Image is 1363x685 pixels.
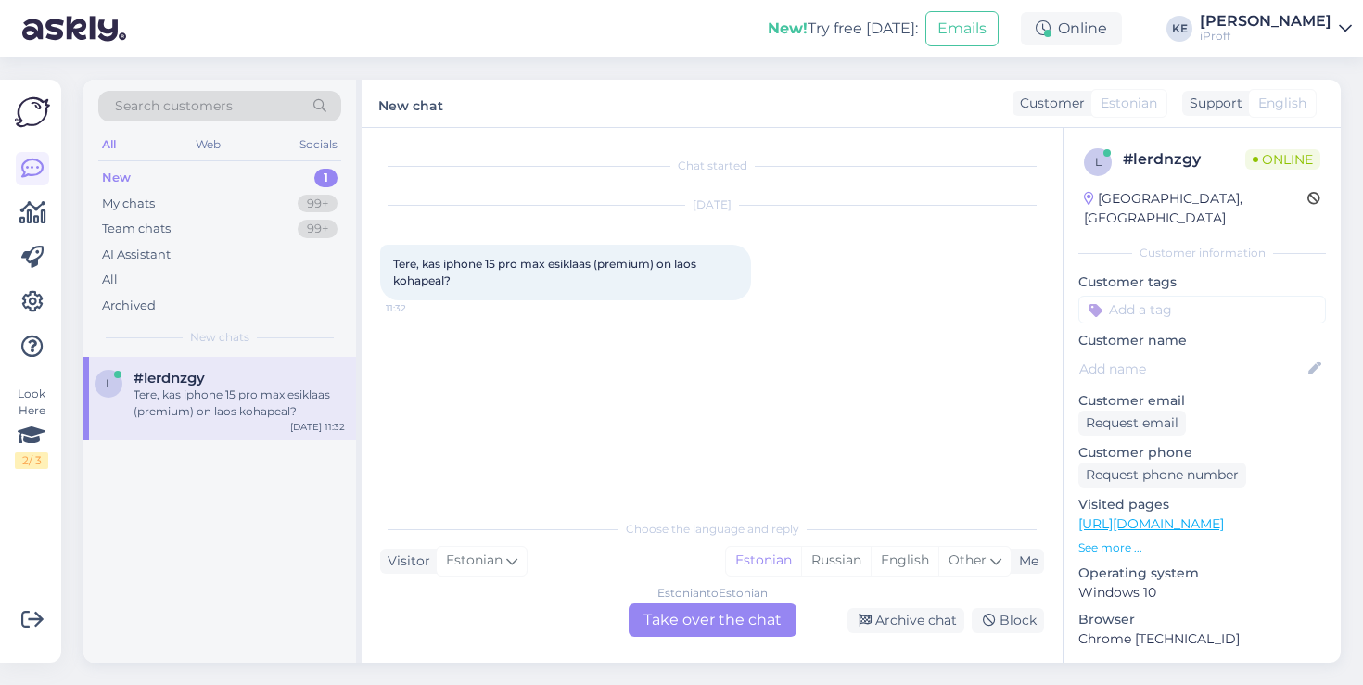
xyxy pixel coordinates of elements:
div: [PERSON_NAME] [1200,14,1331,29]
b: New! [768,19,808,37]
a: [PERSON_NAME]iProff [1200,14,1352,44]
div: # lerdnzgy [1123,148,1245,171]
div: Support [1182,94,1242,113]
p: Customer phone [1078,443,1326,463]
p: Operating system [1078,564,1326,583]
div: [DATE] [380,197,1044,213]
div: New [102,169,131,187]
div: Look Here [15,386,48,469]
p: Windows 10 [1078,583,1326,603]
div: Try free [DATE]: [768,18,918,40]
button: Emails [925,11,999,46]
input: Add name [1079,359,1305,379]
label: New chat [378,91,443,116]
p: Chrome [TECHNICAL_ID] [1078,629,1326,649]
div: 2 / 3 [15,452,48,469]
div: KE [1166,16,1192,42]
div: Customer [1013,94,1085,113]
div: [GEOGRAPHIC_DATA], [GEOGRAPHIC_DATA] [1084,189,1307,228]
div: English [871,547,938,575]
div: Online [1021,12,1122,45]
div: Take over the chat [629,603,796,637]
span: English [1258,94,1306,113]
div: Chat started [380,158,1044,174]
p: Customer name [1078,331,1326,350]
div: All [98,133,120,157]
span: #lerdnzgy [134,370,205,387]
p: Visited pages [1078,495,1326,514]
div: Estonian [726,547,801,575]
span: 11:32 [386,301,455,315]
span: New chats [190,329,249,346]
p: Customer email [1078,391,1326,411]
div: Visitor [380,552,430,571]
p: See more ... [1078,539,1326,556]
span: Estonian [446,551,503,571]
span: Tere, kas iphone 15 pro max esiklaas (premium) on laos kohapeal? [393,257,699,287]
span: l [1095,155,1102,169]
span: Other [949,552,987,568]
div: Estonian to Estonian [657,585,768,602]
div: 99+ [298,195,338,213]
span: Estonian [1101,94,1157,113]
div: Choose the language and reply [380,521,1044,538]
img: Askly Logo [15,95,50,130]
div: 1 [314,169,338,187]
a: [URL][DOMAIN_NAME] [1078,515,1224,532]
div: Block [972,608,1044,633]
div: iProff [1200,29,1331,44]
div: Web [192,133,224,157]
div: Archived [102,297,156,315]
div: My chats [102,195,155,213]
div: Archive chat [847,608,964,633]
p: Customer tags [1078,273,1326,292]
div: Team chats [102,220,171,238]
div: Tere, kas iphone 15 pro max esiklaas (premium) on laos kohapeal? [134,387,345,420]
span: l [106,376,112,390]
span: Online [1245,149,1320,170]
p: Browser [1078,610,1326,629]
div: 99+ [298,220,338,238]
div: Russian [801,547,871,575]
input: Add a tag [1078,296,1326,323]
div: AI Assistant [102,246,171,264]
div: All [102,271,118,289]
div: Request phone number [1078,463,1246,488]
div: Customer information [1078,245,1326,261]
div: Socials [296,133,341,157]
div: Me [1012,552,1038,571]
div: [DATE] 11:32 [290,420,345,434]
div: Request email [1078,411,1186,436]
span: Search customers [115,96,233,116]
